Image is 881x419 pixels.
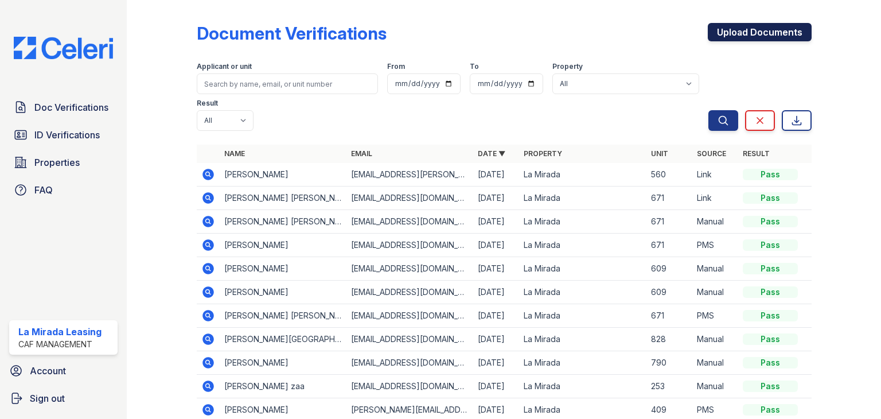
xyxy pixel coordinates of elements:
[9,123,118,146] a: ID Verifications
[692,304,738,328] td: PMS
[473,163,519,187] td: [DATE]
[346,281,473,304] td: [EMAIL_ADDRESS][DOMAIN_NAME]
[5,37,122,59] img: CE_Logo_Blue-a8612792a0a2168367f1c8372b55b34899dd931a85d93a1a3d3e32e68fde9ad4.png
[519,187,646,210] td: La Mirada
[224,149,245,158] a: Name
[743,357,798,368] div: Pass
[519,257,646,281] td: La Mirada
[9,96,118,119] a: Doc Verifications
[473,281,519,304] td: [DATE]
[346,187,473,210] td: [EMAIL_ADDRESS][DOMAIN_NAME]
[220,304,346,328] td: [PERSON_NAME] [PERSON_NAME]
[346,163,473,187] td: [EMAIL_ADDRESS][PERSON_NAME][DOMAIN_NAME]
[197,23,387,44] div: Document Verifications
[743,169,798,180] div: Pass
[743,333,798,345] div: Pass
[220,234,346,257] td: [PERSON_NAME]
[646,281,692,304] td: 609
[519,351,646,375] td: La Mirada
[646,257,692,281] td: 609
[34,128,100,142] span: ID Verifications
[197,99,218,108] label: Result
[552,62,583,71] label: Property
[708,23,812,41] a: Upload Documents
[473,375,519,398] td: [DATE]
[220,351,346,375] td: [PERSON_NAME]
[220,281,346,304] td: [PERSON_NAME]
[470,62,479,71] label: To
[197,73,378,94] input: Search by name, email, or unit number
[387,62,405,71] label: From
[743,404,798,416] div: Pass
[220,187,346,210] td: [PERSON_NAME] [PERSON_NAME] [PERSON_NAME]
[519,234,646,257] td: La Mirada
[692,281,738,304] td: Manual
[346,351,473,375] td: [EMAIL_ADDRESS][DOMAIN_NAME]
[697,149,726,158] a: Source
[692,351,738,375] td: Manual
[524,149,562,158] a: Property
[519,304,646,328] td: La Mirada
[30,364,66,378] span: Account
[346,328,473,351] td: [EMAIL_ADDRESS][DOMAIN_NAME]
[692,375,738,398] td: Manual
[473,257,519,281] td: [DATE]
[30,391,65,405] span: Sign out
[18,325,102,339] div: La Mirada Leasing
[478,149,505,158] a: Date ▼
[473,234,519,257] td: [DATE]
[743,216,798,227] div: Pass
[351,149,372,158] a: Email
[5,387,122,410] a: Sign out
[692,328,738,351] td: Manual
[519,163,646,187] td: La Mirada
[646,210,692,234] td: 671
[473,351,519,375] td: [DATE]
[346,257,473,281] td: [EMAIL_ADDRESS][DOMAIN_NAME]
[220,163,346,187] td: [PERSON_NAME]
[743,239,798,251] div: Pass
[346,375,473,398] td: [EMAIL_ADDRESS][DOMAIN_NAME]
[646,375,692,398] td: 253
[646,187,692,210] td: 671
[743,149,770,158] a: Result
[220,375,346,398] td: [PERSON_NAME] zaa
[646,304,692,328] td: 671
[646,234,692,257] td: 671
[346,234,473,257] td: [EMAIL_ADDRESS][DOMAIN_NAME]
[5,359,122,382] a: Account
[519,328,646,351] td: La Mirada
[346,304,473,328] td: [EMAIL_ADDRESS][DOMAIN_NAME]
[18,339,102,350] div: CAF Management
[34,183,53,197] span: FAQ
[34,100,108,114] span: Doc Verifications
[473,187,519,210] td: [DATE]
[692,257,738,281] td: Manual
[473,210,519,234] td: [DATE]
[646,351,692,375] td: 790
[646,163,692,187] td: 560
[743,381,798,392] div: Pass
[692,163,738,187] td: Link
[651,149,668,158] a: Unit
[473,328,519,351] td: [DATE]
[519,210,646,234] td: La Mirada
[519,281,646,304] td: La Mirada
[743,310,798,321] div: Pass
[220,328,346,351] td: [PERSON_NAME][GEOGRAPHIC_DATA]
[692,210,738,234] td: Manual
[9,151,118,174] a: Properties
[346,210,473,234] td: [EMAIL_ADDRESS][DOMAIN_NAME]
[197,62,252,71] label: Applicant or unit
[473,304,519,328] td: [DATE]
[220,210,346,234] td: [PERSON_NAME] [PERSON_NAME]
[692,187,738,210] td: Link
[519,375,646,398] td: La Mirada
[220,257,346,281] td: [PERSON_NAME]
[743,192,798,204] div: Pass
[646,328,692,351] td: 828
[743,263,798,274] div: Pass
[692,234,738,257] td: PMS
[743,286,798,298] div: Pass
